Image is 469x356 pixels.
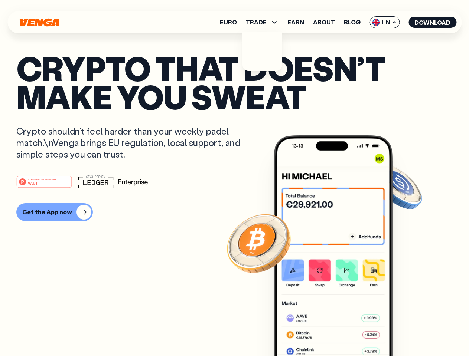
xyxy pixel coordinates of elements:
a: About [313,19,335,25]
a: Get the App now [16,203,453,221]
img: Bitcoin [225,210,292,276]
span: TRADE [246,18,279,27]
a: Euro [220,19,237,25]
button: Download [408,17,456,28]
a: #1 PRODUCT OF THE MONTHWeb3 [16,180,72,189]
button: Get the App now [16,203,93,221]
p: Crypto shouldn’t feel harder than your weekly padel match.\nVenga brings EU regulation, local sup... [16,125,251,160]
span: EN [369,16,400,28]
img: USDC coin [370,159,424,213]
tspan: Web3 [28,181,38,185]
p: Crypto that doesn’t make you sweat [16,54,453,111]
a: Earn [287,19,304,25]
svg: Home [19,18,60,27]
tspan: #1 PRODUCT OF THE MONTH [28,178,56,180]
span: TRADE [246,19,267,25]
div: Get the App now [22,208,72,216]
a: Blog [344,19,361,25]
img: flag-uk [372,19,380,26]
